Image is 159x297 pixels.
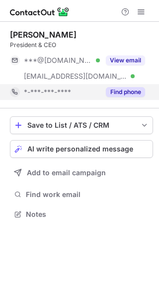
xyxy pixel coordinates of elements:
[10,188,153,201] button: Find work email
[26,210,149,219] span: Notes
[10,116,153,134] button: save-profile-one-click
[27,121,136,129] div: Save to List / ATS / CRM
[27,145,133,153] span: AI write personalized message
[26,190,149,199] span: Find work email
[10,207,153,221] button: Notes
[106,55,145,65] button: Reveal Button
[10,41,153,49] div: President & CEO
[24,72,127,81] span: [EMAIL_ADDRESS][DOMAIN_NAME]
[10,140,153,158] button: AI write personalized message
[10,6,70,18] img: ContactOut v5.3.10
[10,30,77,40] div: [PERSON_NAME]
[24,56,92,65] span: ***@[DOMAIN_NAME]
[10,164,153,182] button: Add to email campaign
[106,87,145,97] button: Reveal Button
[27,169,106,177] span: Add to email campaign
